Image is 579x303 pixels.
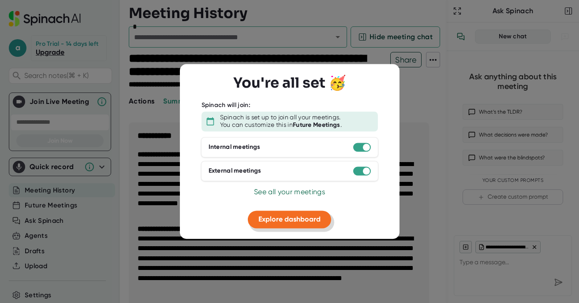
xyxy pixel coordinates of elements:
button: Explore dashboard [248,211,331,228]
div: Internal meetings [209,144,261,151]
div: Spinach will join: [202,102,250,110]
b: Future Meetings [293,122,340,129]
div: You can customize this in . [220,122,342,129]
span: See all your meetings [254,188,325,196]
div: External meetings [209,167,261,175]
h3: You're all set 🥳 [233,75,346,92]
span: Explore dashboard [258,215,321,223]
button: See all your meetings [254,187,325,197]
div: Spinach is set up to join all your meetings. [220,114,341,122]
